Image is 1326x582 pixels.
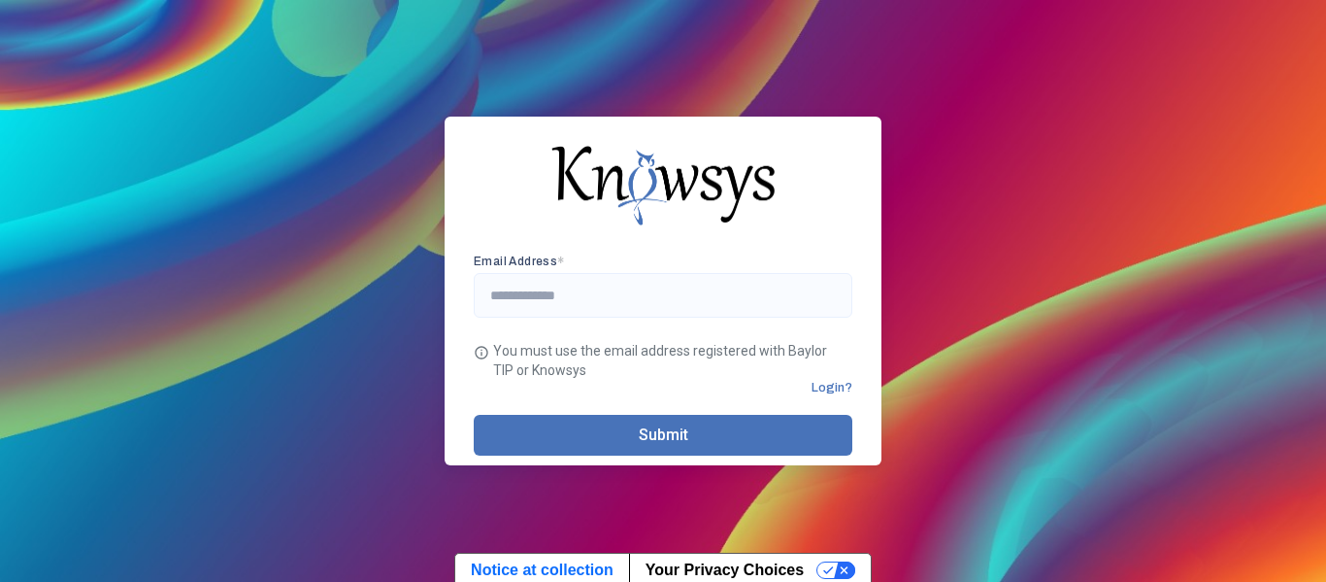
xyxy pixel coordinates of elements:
[474,341,489,380] span: info
[493,341,848,380] mat-hint: You must use the email address registered with Baylor TIP or Knowsys
[474,415,852,456] button: Submit
[639,426,688,444] span: Submit
[551,146,775,225] img: knowsys-logo.png
[812,380,852,395] span: Login?
[474,255,565,268] app-required-indication: Email Address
